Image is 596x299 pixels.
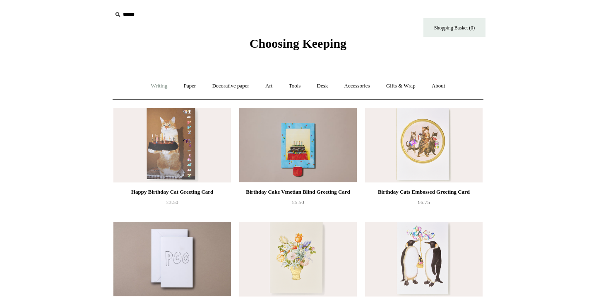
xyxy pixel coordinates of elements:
[365,108,483,182] img: Birthday Cats Embossed Greeting Card
[113,187,231,221] a: Happy Birthday Cat Greeting Card £3.50
[367,187,481,197] div: Birthday Cats Embossed Greeting Card
[205,75,257,97] a: Decorative paper
[113,222,231,297] img: The Poo Pop-up Card
[113,108,231,182] img: Happy Birthday Cat Greeting Card
[292,199,304,205] span: £5.50
[365,108,483,182] a: Birthday Cats Embossed Greeting Card Birthday Cats Embossed Greeting Card
[115,187,229,197] div: Happy Birthday Cat Greeting Card
[365,187,483,221] a: Birthday Cats Embossed Greeting Card £6.75
[239,108,357,182] img: Birthday Cake Venetian Blind Greeting Card
[166,199,178,205] span: £3.50
[310,75,336,97] a: Desk
[365,222,483,297] a: Engraved Birthday Penguins Greeting Card Engraved Birthday Penguins Greeting Card
[239,187,357,221] a: Birthday Cake Venetian Blind Greeting Card £5.50
[418,199,430,205] span: £6.75
[239,222,357,297] a: Still Life Bouquet Embossed Greeting Card Still Life Bouquet Embossed Greeting Card
[241,187,355,197] div: Birthday Cake Venetian Blind Greeting Card
[239,222,357,297] img: Still Life Bouquet Embossed Greeting Card
[423,18,485,37] a: Shopping Basket (0)
[250,43,346,49] a: Choosing Keeping
[250,36,346,50] span: Choosing Keeping
[337,75,377,97] a: Accessories
[365,222,483,297] img: Engraved Birthday Penguins Greeting Card
[113,108,231,182] a: Happy Birthday Cat Greeting Card Happy Birthday Cat Greeting Card
[379,75,423,97] a: Gifts & Wrap
[144,75,175,97] a: Writing
[424,75,453,97] a: About
[281,75,308,97] a: Tools
[176,75,204,97] a: Paper
[239,108,357,182] a: Birthday Cake Venetian Blind Greeting Card Birthday Cake Venetian Blind Greeting Card
[258,75,280,97] a: Art
[113,222,231,297] a: The Poo Pop-up Card The Poo Pop-up Card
